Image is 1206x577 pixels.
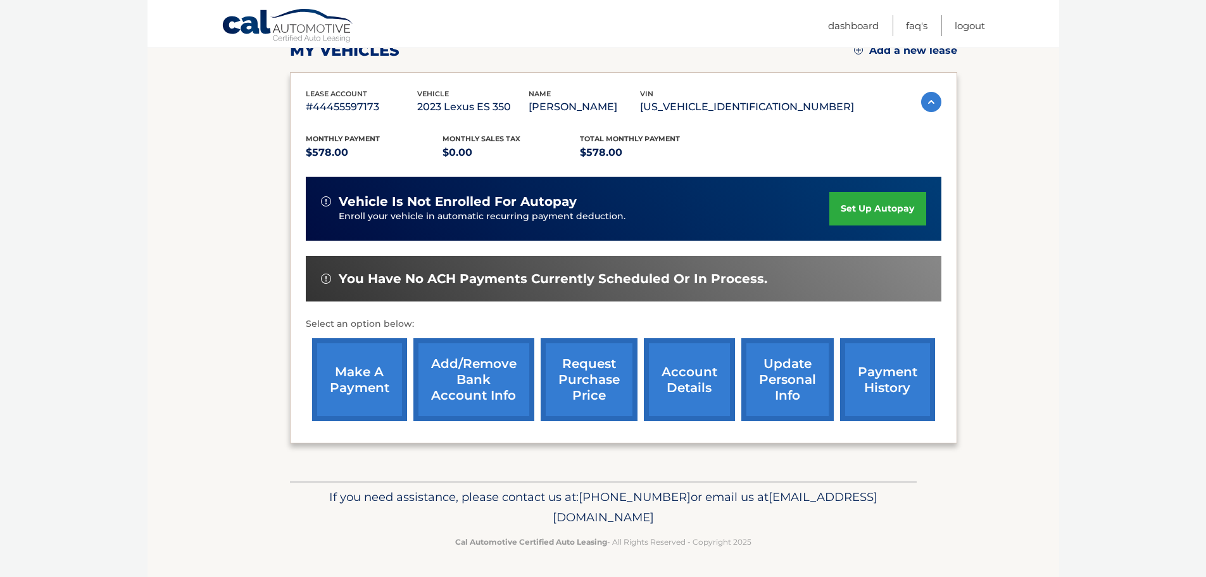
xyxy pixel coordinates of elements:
[553,490,877,524] span: [EMAIL_ADDRESS][DOMAIN_NAME]
[529,89,551,98] span: name
[829,192,926,225] a: set up autopay
[306,134,380,143] span: Monthly Payment
[640,89,653,98] span: vin
[339,210,830,224] p: Enroll your vehicle in automatic recurring payment deduction.
[529,98,640,116] p: [PERSON_NAME]
[955,15,985,36] a: Logout
[306,144,443,162] p: $578.00
[222,8,355,45] a: Cal Automotive
[312,338,407,421] a: make a payment
[306,317,941,332] p: Select an option below:
[321,196,331,206] img: alert-white.svg
[417,89,449,98] span: vehicle
[580,134,680,143] span: Total Monthly Payment
[741,338,834,421] a: update personal info
[443,144,580,162] p: $0.00
[306,89,367,98] span: lease account
[298,535,908,548] p: - All Rights Reserved - Copyright 2025
[339,194,577,210] span: vehicle is not enrolled for autopay
[417,98,529,116] p: 2023 Lexus ES 350
[541,338,638,421] a: request purchase price
[579,490,691,504] span: [PHONE_NUMBER]
[455,537,607,547] strong: Cal Automotive Certified Auto Leasing
[290,41,399,60] h2: my vehicles
[580,144,717,162] p: $578.00
[306,98,417,116] p: #44455597173
[854,44,957,57] a: Add a new lease
[339,271,767,287] span: You have no ACH payments currently scheduled or in process.
[840,338,935,421] a: payment history
[443,134,520,143] span: Monthly sales Tax
[321,274,331,284] img: alert-white.svg
[828,15,879,36] a: Dashboard
[640,98,854,116] p: [US_VEHICLE_IDENTIFICATION_NUMBER]
[921,92,941,112] img: accordion-active.svg
[906,15,927,36] a: FAQ's
[298,487,908,528] p: If you need assistance, please contact us at: or email us at
[413,338,534,421] a: Add/Remove bank account info
[854,46,863,54] img: add.svg
[644,338,735,421] a: account details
